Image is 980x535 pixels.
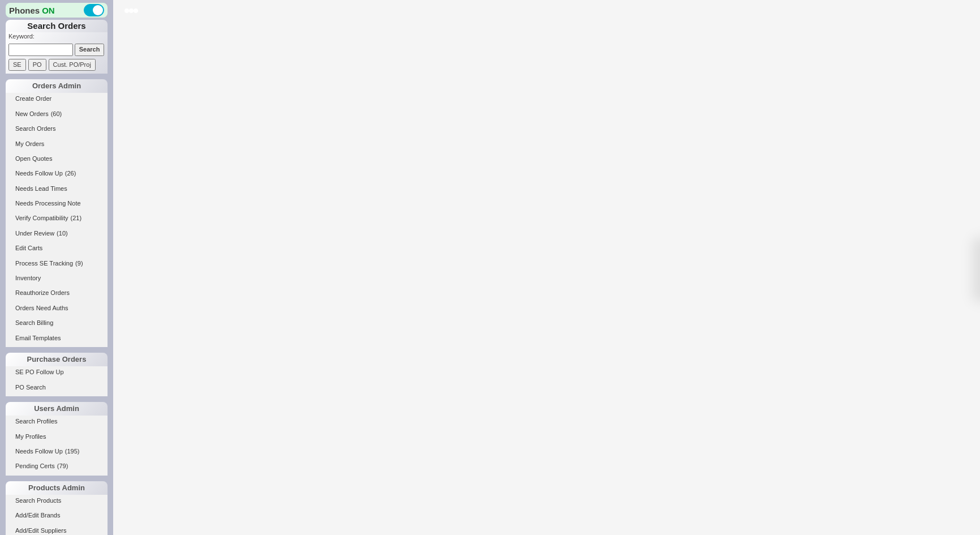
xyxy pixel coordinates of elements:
a: New Orders(60) [6,108,108,120]
span: ( 195 ) [65,448,80,455]
a: Email Templates [6,332,108,344]
span: ON [42,5,55,16]
span: ( 10 ) [57,230,68,237]
div: Orders Admin [6,79,108,93]
a: Process SE Tracking(9) [6,258,108,269]
a: Needs Lead Times [6,183,108,195]
input: PO [28,59,46,71]
span: New Orders [15,110,49,117]
div: Phones [6,3,108,18]
p: Keyword: [8,32,108,44]
div: Products Admin [6,481,108,495]
a: Search Orders [6,123,108,135]
a: Edit Carts [6,242,108,254]
a: Create Order [6,93,108,105]
a: Add/Edit Brands [6,510,108,521]
a: Under Review(10) [6,228,108,239]
a: Needs Follow Up(26) [6,168,108,179]
a: SE PO Follow Up [6,366,108,378]
input: Cust. PO/Proj [49,59,96,71]
a: Verify Compatibility(21) [6,212,108,224]
a: Reauthorize Orders [6,287,108,299]
span: Needs Follow Up [15,170,63,177]
input: Search [75,44,105,55]
span: ( 79 ) [57,463,68,469]
span: Needs Processing Note [15,200,81,207]
a: Pending Certs(79) [6,460,108,472]
a: Open Quotes [6,153,108,165]
span: Under Review [15,230,54,237]
a: Orders Need Auths [6,302,108,314]
a: PO Search [6,382,108,393]
span: ( 26 ) [65,170,76,177]
a: Needs Follow Up(195) [6,446,108,457]
span: ( 21 ) [71,215,82,221]
span: Pending Certs [15,463,55,469]
input: SE [8,59,26,71]
span: Needs Follow Up [15,448,63,455]
a: Needs Processing Note [6,198,108,209]
a: Search Profiles [6,416,108,427]
span: ( 9 ) [75,260,83,267]
a: Inventory [6,272,108,284]
a: Search Products [6,495,108,507]
a: Search Billing [6,317,108,329]
span: Process SE Tracking [15,260,73,267]
div: Purchase Orders [6,353,108,366]
span: Verify Compatibility [15,215,68,221]
a: My Profiles [6,431,108,443]
h1: Search Orders [6,20,108,32]
span: ( 60 ) [51,110,62,117]
a: My Orders [6,138,108,150]
div: Users Admin [6,402,108,416]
